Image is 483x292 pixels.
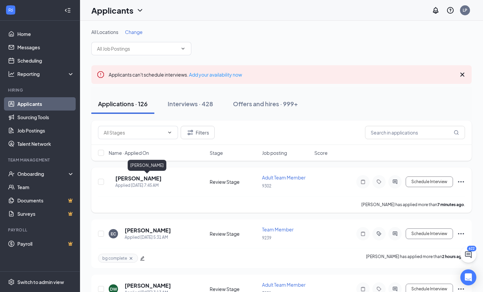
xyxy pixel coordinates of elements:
svg: Tag [375,179,383,184]
span: All Locations [91,29,118,35]
div: Reporting [17,71,75,77]
p: [PERSON_NAME] has applied more than . [361,202,465,207]
a: Job Postings [17,124,74,137]
svg: ChevronDown [180,46,186,51]
div: Review Stage [210,178,258,185]
h5: [PERSON_NAME] [125,227,171,234]
button: ChatActive [460,247,476,263]
svg: Error [97,71,105,79]
svg: Collapse [64,7,71,14]
svg: MagnifyingGlass [454,130,459,135]
input: All Job Postings [97,45,178,52]
svg: Note [359,286,367,292]
b: 7 minutes ago [437,202,464,207]
div: Interviews · 428 [168,100,213,108]
div: Onboarding [17,170,69,177]
h1: Applicants [91,5,133,16]
span: 9239 [262,235,271,240]
span: Adult Team Member [262,282,306,288]
div: [PERSON_NAME] [128,160,166,171]
svg: UserCheck [8,170,15,177]
div: LP [463,7,467,13]
input: All Stages [104,129,164,136]
svg: ActiveChat [391,231,399,236]
a: Home [17,27,74,41]
button: Schedule Interview [406,176,453,187]
svg: Ellipses [457,178,465,186]
a: DocumentsCrown [17,194,74,207]
div: Hiring [8,87,73,93]
svg: Tag [375,286,383,292]
svg: ChevronDown [136,6,144,14]
a: Scheduling [17,54,74,67]
svg: ChevronDown [167,130,172,135]
h5: [PERSON_NAME] [115,175,162,182]
span: edit [140,256,145,261]
a: Sourcing Tools [17,111,74,124]
button: Filter Filters [181,126,215,139]
svg: WorkstreamLogo [7,7,14,13]
svg: Note [359,179,367,184]
svg: Note [359,231,367,236]
span: Applicants can't schedule interviews. [109,72,242,78]
div: Offers and hires · 999+ [233,100,298,108]
p: [PERSON_NAME] has applied more than . [366,254,465,263]
a: SurveysCrown [17,207,74,220]
a: Team [17,180,74,194]
svg: Ellipses [457,230,465,238]
span: 9302 [262,183,271,188]
div: Applied [DATE] 5:31 AM [125,234,171,241]
h5: [PERSON_NAME] [125,282,171,289]
span: Name · Applied On [109,149,149,156]
b: 2 hours ago [442,254,464,259]
span: Score [314,149,328,156]
div: Open Intercom Messenger [460,269,476,285]
div: DW [110,286,117,292]
svg: QuestionInfo [446,6,454,14]
div: Review Stage [210,230,258,237]
span: bg complete [102,255,127,261]
button: Schedule Interview [406,228,453,239]
a: Messages [17,41,74,54]
span: Adult Team Member [262,174,306,180]
div: EC [111,231,116,237]
svg: Cross [128,256,134,261]
span: Job posting [262,149,287,156]
div: Team Management [8,157,73,163]
span: Change [125,29,143,35]
svg: ActiveChat [391,286,399,292]
svg: ActiveTag [375,231,383,236]
svg: Analysis [8,71,15,77]
a: PayrollCrown [17,237,74,250]
a: Add your availability now [189,72,242,78]
a: Talent Network [17,137,74,150]
div: Switch to admin view [17,279,64,285]
svg: Cross [458,71,466,79]
svg: Filter [186,129,194,137]
div: Payroll [8,227,73,233]
svg: ActiveChat [391,179,399,184]
svg: Notifications [432,6,440,14]
svg: Settings [8,279,15,285]
svg: ChatActive [464,251,472,259]
input: Search in applications [365,126,465,139]
div: Applications · 126 [98,100,148,108]
div: 622 [467,246,476,251]
span: Stage [210,149,223,156]
div: Applied [DATE] 7:45 AM [115,182,162,189]
span: Team Member [262,226,294,232]
a: Applicants [17,97,74,111]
